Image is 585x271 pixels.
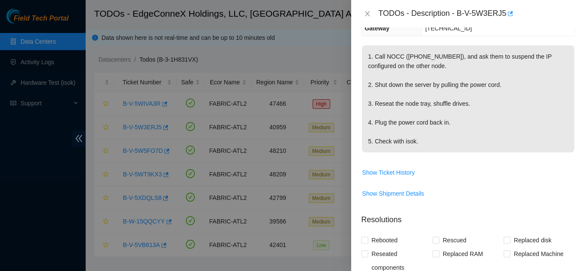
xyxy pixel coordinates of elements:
button: Show Ticket History [362,166,415,179]
span: Show Ticket History [362,168,415,177]
span: Rescued [439,233,470,247]
button: Close [361,10,373,18]
div: TODOs - Description - B-V-5W3ERJ5 [379,7,575,21]
span: close [364,10,371,17]
button: Show Shipment Details [362,187,425,200]
p: 1. Call NOCC ([PHONE_NUMBER]), and ask them to suspend the IP configured on the other node. 2. Sh... [362,45,574,152]
span: Show Shipment Details [362,189,424,198]
span: Replaced disk [510,233,555,247]
span: Replaced Machine [510,247,567,261]
p: Resolutions [361,207,575,226]
span: Rebooted [368,233,401,247]
span: Gateway [365,25,390,32]
span: Replaced RAM [439,247,487,261]
span: [TECHNICAL_ID] [425,25,472,32]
